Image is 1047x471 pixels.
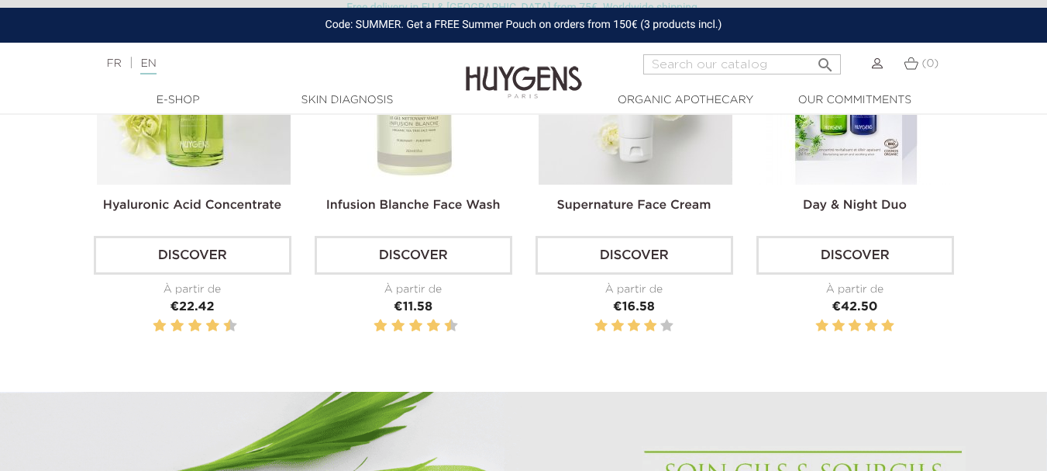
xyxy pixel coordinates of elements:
[315,236,512,275] a: Discover
[221,317,223,336] label: 9
[628,317,640,336] label: 3
[803,199,907,212] a: Day & Night Duo
[865,317,877,336] label: 4
[191,317,199,336] label: 6
[326,199,501,212] a: Infusion Blanche Face Wash
[208,317,216,336] label: 8
[370,317,373,336] label: 1
[394,317,402,336] label: 4
[557,199,711,212] a: Supernature Face Cream
[811,50,839,71] button: 
[777,92,932,109] a: Our commitments
[377,317,384,336] label: 2
[613,301,655,313] span: €16.58
[756,282,954,298] div: À partir de
[388,317,391,336] label: 3
[816,51,835,70] i: 
[167,317,170,336] label: 3
[611,317,624,336] label: 2
[536,282,733,298] div: À partir de
[832,317,845,336] label: 2
[429,317,437,336] label: 8
[156,317,164,336] label: 2
[170,301,214,313] span: €22.42
[644,317,656,336] label: 4
[424,317,426,336] label: 7
[140,58,156,74] a: EN
[595,317,608,336] label: 1
[270,92,425,109] a: Skin Diagnosis
[394,301,432,313] span: €11.58
[99,54,425,73] div: |
[107,58,122,69] a: FR
[816,317,828,336] label: 1
[412,317,420,336] label: 6
[185,317,188,336] label: 5
[881,317,894,336] label: 5
[447,317,455,336] label: 10
[315,282,512,298] div: À partir de
[101,92,256,109] a: E-Shop
[660,317,673,336] label: 5
[921,58,939,69] span: (0)
[756,236,954,275] a: Discover
[442,317,444,336] label: 9
[466,41,582,101] img: Huygens
[226,317,234,336] label: 10
[832,301,878,313] span: €42.50
[150,317,152,336] label: 1
[608,92,763,109] a: Organic Apothecary
[643,54,841,74] input: Search
[406,317,408,336] label: 5
[203,317,205,336] label: 7
[174,317,181,336] label: 4
[849,317,861,336] label: 3
[94,282,291,298] div: À partir de
[94,236,291,275] a: Discover
[103,199,282,212] a: Hyaluronic Acid Concentrate
[536,236,733,275] a: Discover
